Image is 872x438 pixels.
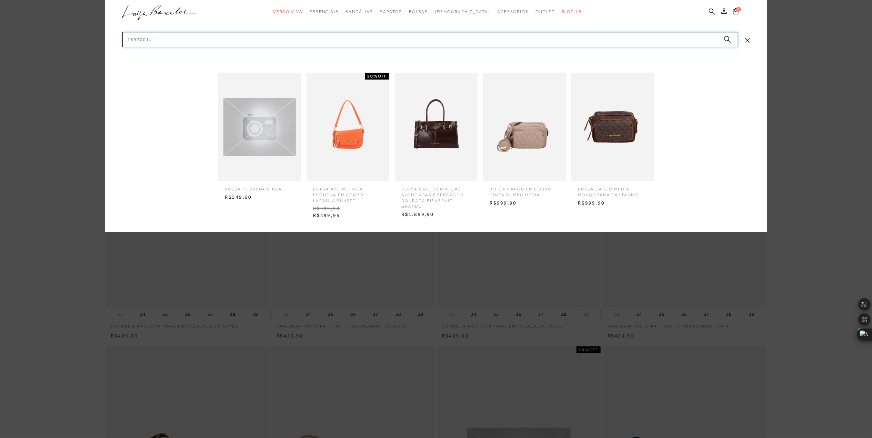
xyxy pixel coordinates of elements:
span: Acessórios [497,9,529,14]
img: bolsa pequena cinza [218,98,301,156]
a: noSubCategoriesText [435,6,490,18]
span: bolsa pequena cinza [220,181,299,192]
span: Sandálias [345,9,373,14]
strong: 50% [367,74,378,79]
span: R$1.899,90 [397,209,476,220]
a: BOLSA CARGO EM COURO CINZA DUMBO MÉDIA BOLSA CARGO EM COURO CINZA DUMBO MÉDIA R$999,90 [481,73,568,208]
span: R$999,90 [308,204,388,214]
span: R$499,95 [308,210,388,221]
a: categoryNavScreenReaderText [310,6,339,18]
span: [DEMOGRAPHIC_DATA] [435,9,490,14]
img: BOLSA CARGO EM COURO CINZA DUMBO MÉDIA [483,73,566,181]
a: categoryNavScreenReaderText [409,6,428,18]
a: categoryNavScreenReaderText [273,6,303,18]
span: BLOG LB [562,9,582,14]
span: Sapatos [380,9,402,14]
a: BOLSA CAFÉ COM ALÇAS ALONGADAS E FERRAGEM DOURADA EM VERNIZ GRANDE BOLSA CAFÉ COM ALÇAS ALONGADAS... [393,73,479,220]
button: 0 [731,8,741,17]
span: BOLSA ASSIMÉTRICA PEQUENA EM COURO LARANJA SUNSET [308,181,388,204]
span: BOLSA CARGO MÉDIA MONOGRAMA CASTANHO [573,181,652,198]
span: R$999,90 [573,198,652,208]
span: Bolsas [409,9,428,14]
span: R$549,00 [220,192,299,202]
a: BOLSA CARGO MÉDIA MONOGRAMA CASTANHO BOLSA CARGO MÉDIA MONOGRAMA CASTANHO R$999,90 [570,73,656,208]
a: categoryNavScreenReaderText [345,6,373,18]
span: Verão Viva [273,9,303,14]
span: Outlet [535,9,555,14]
a: categoryNavScreenReaderText [497,6,529,18]
span: OFF [378,74,387,79]
a: BOLSA ASSIMÉTRICA PEQUENA EM COURO LARANJA SUNSET 50%OFF BOLSA ASSIMÉTRICA PEQUENA EM COURO LARAN... [305,73,391,221]
a: categoryNavScreenReaderText [380,6,402,18]
input: Buscar. [122,32,738,47]
a: bolsa pequena cinza bolsa pequena cinza R$549,00 [217,73,303,202]
img: BOLSA CAFÉ COM ALÇAS ALONGADAS E FERRAGEM DOURADA EM VERNIZ GRANDE [395,73,478,181]
span: BOLSA CARGO EM COURO CINZA DUMBO MÉDIA [485,181,564,198]
span: R$999,90 [485,198,564,208]
img: BOLSA CARGO MÉDIA MONOGRAMA CASTANHO [571,73,654,181]
span: BOLSA CAFÉ COM ALÇAS ALONGADAS E FERRAGEM DOURADA EM VERNIZ GRANDE [397,181,476,209]
a: BLOG LB [562,6,582,18]
img: BOLSA ASSIMÉTRICA PEQUENA EM COURO LARANJA SUNSET [307,73,389,181]
span: Essenciais [310,9,339,14]
a: categoryNavScreenReaderText [535,6,555,18]
span: 0 [736,7,741,12]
